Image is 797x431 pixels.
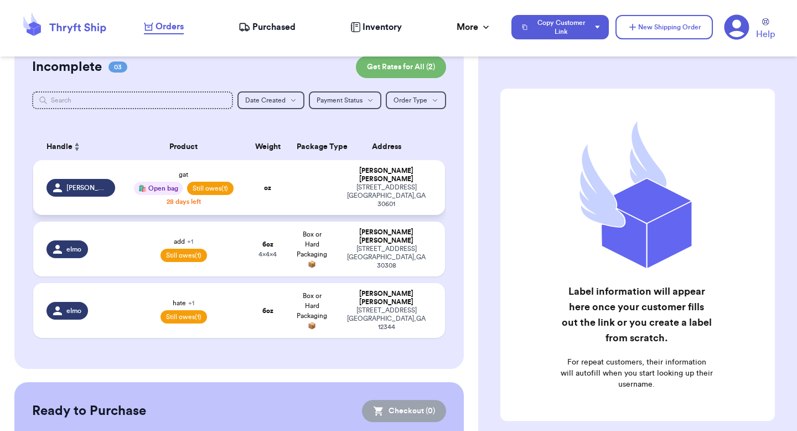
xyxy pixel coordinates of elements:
span: 03 [108,61,127,73]
button: Get Rates for All (2) [356,56,446,78]
span: Help [756,28,775,41]
button: Copy Customer Link [511,15,609,39]
span: + 1 [188,300,194,306]
a: Orders [144,20,184,34]
div: [STREET_ADDRESS] [GEOGRAPHIC_DATA] , GA 30308 [341,245,432,270]
span: Date Created [245,97,286,104]
span: Order Type [394,97,427,104]
span: Box or Hard Packaging 📦 [297,231,327,268]
input: Search [32,91,233,109]
span: [PERSON_NAME] [66,183,108,192]
div: [PERSON_NAME] [PERSON_NAME] [341,167,432,183]
th: Address [334,134,445,160]
strong: 6 oz [262,307,273,314]
strong: 6 oz [262,241,273,248]
button: Date Created [237,91,304,109]
p: For repeat customers, their information will autofill when you start looking up their username. [560,357,713,390]
div: [STREET_ADDRESS] [GEOGRAPHIC_DATA] , GA 30601 [341,183,432,208]
button: Order Type [386,91,446,109]
span: hate [173,300,194,306]
span: Payment Status [317,97,363,104]
div: 28 days left [167,197,201,206]
span: Box or Hard Packaging 📦 [297,293,327,329]
span: Purchased [252,20,296,34]
span: gat [179,171,188,178]
a: Help [756,18,775,41]
span: Inventory [363,20,402,34]
button: New Shipping Order [615,15,713,39]
div: 🛍️ Open bag [134,182,183,195]
h2: Ready to Purchase [32,402,146,420]
div: [STREET_ADDRESS] [GEOGRAPHIC_DATA] , GA 12344 [341,306,432,331]
button: Sort ascending [73,140,81,153]
span: Still owes (1) [187,182,234,195]
div: [PERSON_NAME] [PERSON_NAME] [341,228,432,245]
span: + 1 [187,238,193,245]
span: elmo [66,306,81,315]
h2: Incomplete [32,58,102,76]
div: [PERSON_NAME] [PERSON_NAME] [341,290,432,306]
span: Handle [46,141,73,153]
th: Weight [246,134,290,160]
strong: oz [264,184,271,191]
span: 4 x 4 x 4 [258,251,277,258]
span: add [174,238,193,245]
span: Still owes (1) [161,249,207,262]
th: Package Type [290,134,334,160]
h2: Label information will appear here once your customer fills out the link or you create a label fr... [560,284,713,346]
button: Payment Status [309,91,381,109]
th: Product [122,134,246,160]
a: Purchased [239,20,296,34]
span: elmo [66,245,81,254]
button: Checkout (0) [362,400,446,422]
span: Still owes (1) [161,310,207,324]
div: More [457,20,491,34]
a: Inventory [350,20,402,34]
span: Orders [156,20,184,33]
